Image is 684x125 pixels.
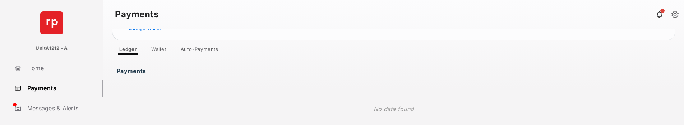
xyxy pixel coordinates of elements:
[11,80,103,97] a: Payments
[36,45,68,52] p: UnitA1212 - A
[40,11,63,34] img: svg+xml;base64,PHN2ZyB4bWxucz0iaHR0cDovL3d3dy53My5vcmcvMjAwMC9zdmciIHdpZHRoPSI2NCIgaGVpZ2h0PSI2NC...
[11,100,103,117] a: Messages & Alerts
[115,10,158,19] strong: Payments
[374,105,414,113] p: No data found
[175,46,224,55] a: Auto-Payments
[114,46,143,55] a: Ledger
[145,46,172,55] a: Wallet
[11,59,103,77] a: Home
[117,68,148,71] h3: Payments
